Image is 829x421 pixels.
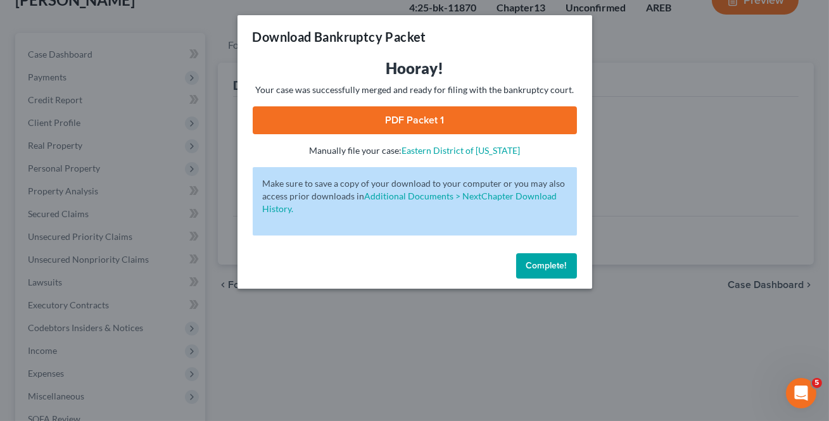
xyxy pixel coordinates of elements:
[263,177,567,215] p: Make sure to save a copy of your download to your computer or you may also access prior downloads in
[402,145,520,156] a: Eastern District of [US_STATE]
[253,28,426,46] h3: Download Bankruptcy Packet
[526,260,567,271] span: Complete!
[786,378,816,408] iframe: Intercom live chat
[253,144,577,157] p: Manually file your case:
[253,106,577,134] a: PDF Packet 1
[253,58,577,79] h3: Hooray!
[516,253,577,279] button: Complete!
[263,191,557,214] a: Additional Documents > NextChapter Download History.
[253,84,577,96] p: Your case was successfully merged and ready for filing with the bankruptcy court.
[812,378,822,388] span: 5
